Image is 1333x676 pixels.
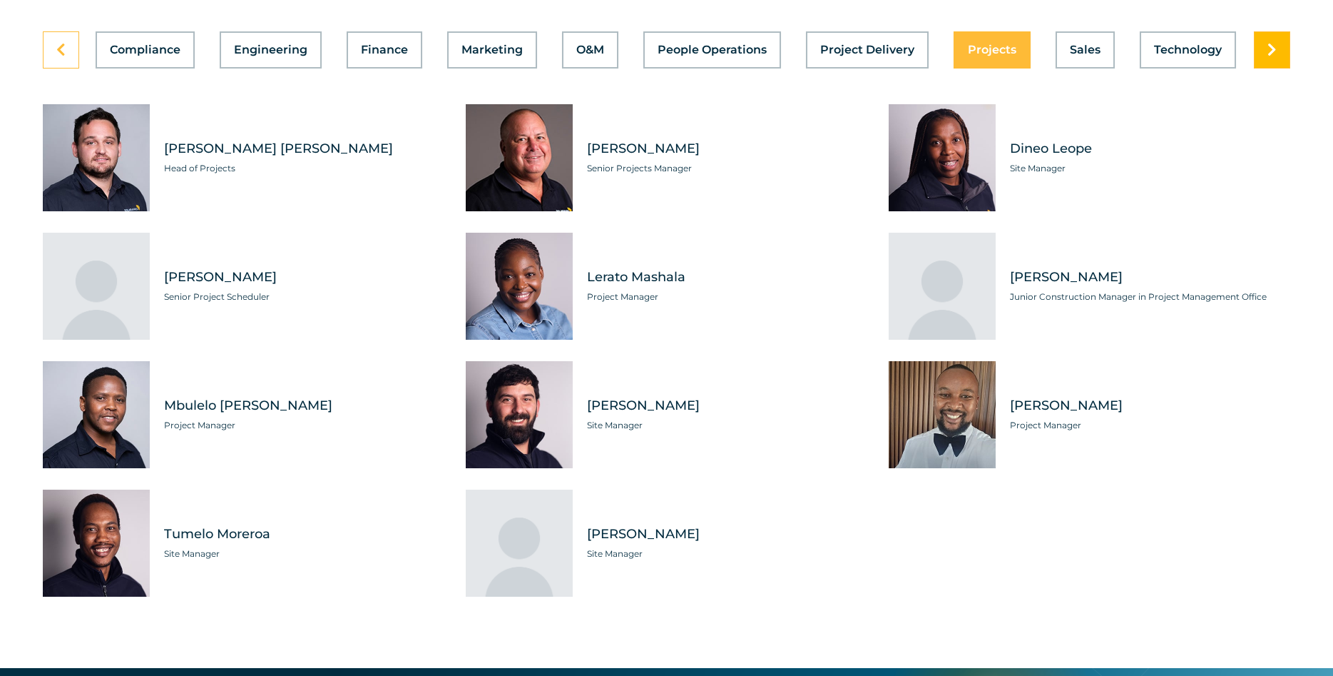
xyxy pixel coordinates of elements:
[361,44,408,56] span: Finance
[164,268,444,286] span: [PERSON_NAME]
[587,268,867,286] span: Lerato Mashala
[164,161,444,176] span: Head of Projects
[1010,268,1290,286] span: [PERSON_NAME]
[587,397,867,415] span: [PERSON_NAME]
[587,547,867,561] span: Site Manager
[164,547,444,561] span: Site Manager
[587,161,867,176] span: Senior Projects Manager
[1010,397,1290,415] span: [PERSON_NAME]
[164,397,444,415] span: Mbulelo [PERSON_NAME]
[1010,161,1290,176] span: Site Manager
[820,44,914,56] span: Project Delivery
[164,418,444,433] span: Project Manager
[1070,44,1100,56] span: Sales
[587,418,867,433] span: Site Manager
[587,525,867,543] span: [PERSON_NAME]
[110,44,180,56] span: Compliance
[164,140,444,158] span: [PERSON_NAME] [PERSON_NAME]
[461,44,523,56] span: Marketing
[658,44,767,56] span: People Operations
[968,44,1016,56] span: Projects
[234,44,307,56] span: Engineering
[43,31,1290,597] div: Tabs. Open items with Enter or Space, close with Escape and navigate using the Arrow keys.
[587,290,867,304] span: Project Manager
[1010,418,1290,433] span: Project Manager
[164,525,444,543] span: Tumelo Moreroa
[1010,290,1290,304] span: Junior Construction Manager in Project Management Office
[164,290,444,304] span: Senior Project Scheduler
[576,44,604,56] span: O&M
[1154,44,1222,56] span: Technology
[1010,140,1290,158] span: Dineo Leope
[587,140,867,158] span: [PERSON_NAME]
